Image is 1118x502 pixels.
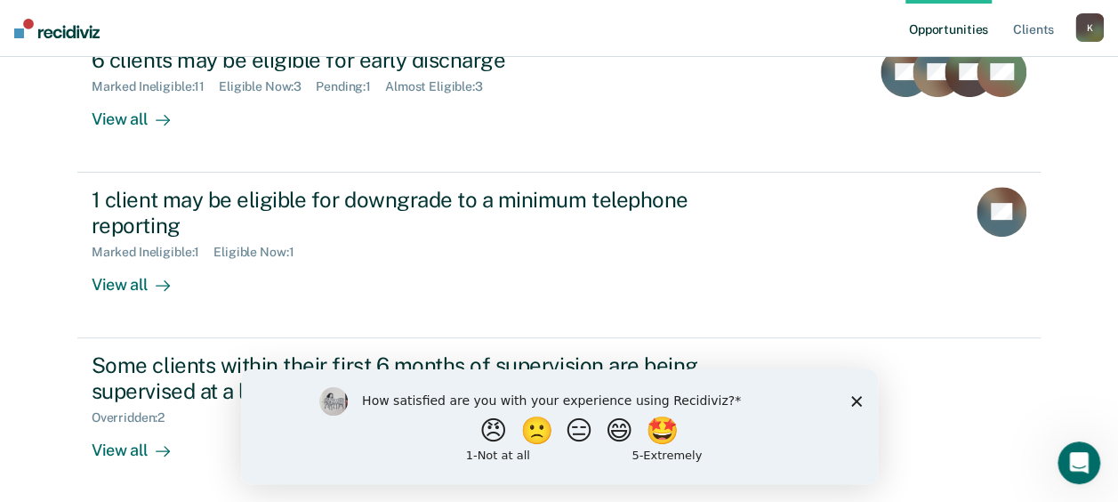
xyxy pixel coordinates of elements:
[92,79,219,94] div: Marked Ineligible : 11
[92,410,179,425] div: Overridden : 2
[14,19,100,38] img: Recidiviz
[92,47,716,73] div: 6 clients may be eligible for early discharge
[219,79,316,94] div: Eligible Now : 3
[92,425,191,460] div: View all
[385,79,497,94] div: Almost Eligible : 3
[1075,13,1104,42] button: K
[92,245,213,260] div: Marked Ineligible : 1
[77,32,1041,173] a: 6 clients may be eligible for early dischargeMarked Ineligible:11Eligible Now:3Pending:1Almost El...
[241,369,878,484] iframe: Survey by Kim from Recidiviz
[1058,441,1100,484] iframe: Intercom live chat
[316,79,385,94] div: Pending : 1
[92,260,191,295] div: View all
[77,173,1041,338] a: 1 client may be eligible for downgrade to a minimum telephone reportingMarked Ineligible:1Eligibl...
[92,187,716,239] div: 1 client may be eligible for downgrade to a minimum telephone reporting
[213,245,308,260] div: Eligible Now : 1
[92,94,191,129] div: View all
[92,352,716,404] div: Some clients within their first 6 months of supervision are being supervised at a level that does...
